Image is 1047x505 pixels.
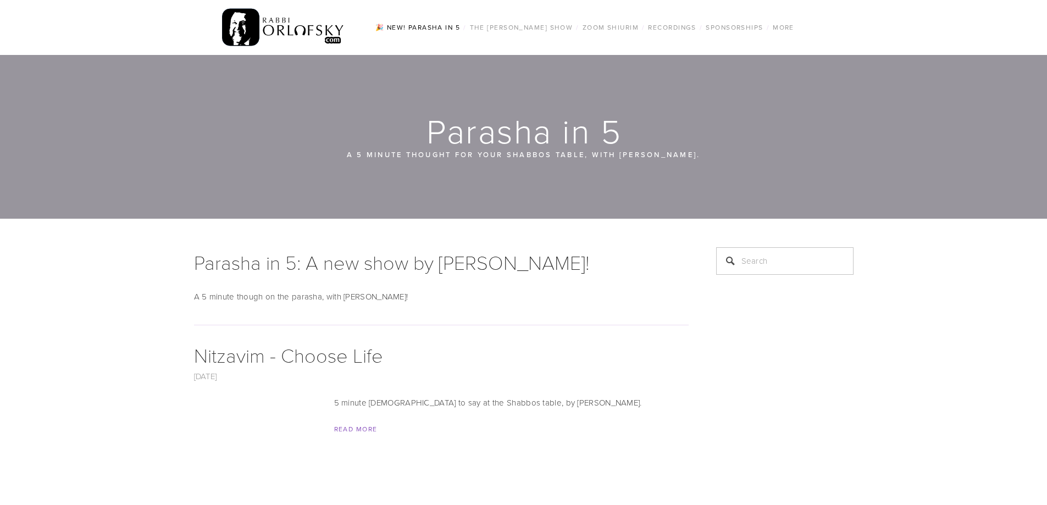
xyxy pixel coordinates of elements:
span: / [767,23,769,32]
a: More [769,20,797,35]
span: / [463,23,466,32]
a: Sponsorships [702,20,766,35]
a: Read More [334,424,378,434]
a: Zoom Shiurim [579,20,642,35]
span: / [576,23,579,32]
p: 5 minute [DEMOGRAPHIC_DATA] to say at the Shabbos table, by [PERSON_NAME]. [194,396,689,409]
a: Recordings [645,20,699,35]
a: The [PERSON_NAME] Show [467,20,577,35]
p: A 5 minute though on the parasha, with [PERSON_NAME]! [194,290,689,303]
p: A 5 minute thought for your Shabbos table, with [PERSON_NAME]. [260,148,788,160]
h1: Parasha in 5: A new show by [PERSON_NAME]! [194,247,689,277]
span: / [642,23,645,32]
img: RabbiOrlofsky.com [222,6,345,49]
h1: Parasha in 5 [194,113,855,148]
a: Nitzavim - Choose Life [194,341,383,368]
a: [DATE] [194,370,217,382]
input: Search [716,247,854,275]
span: / [700,23,702,32]
a: 🎉 NEW! Parasha in 5 [372,20,463,35]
